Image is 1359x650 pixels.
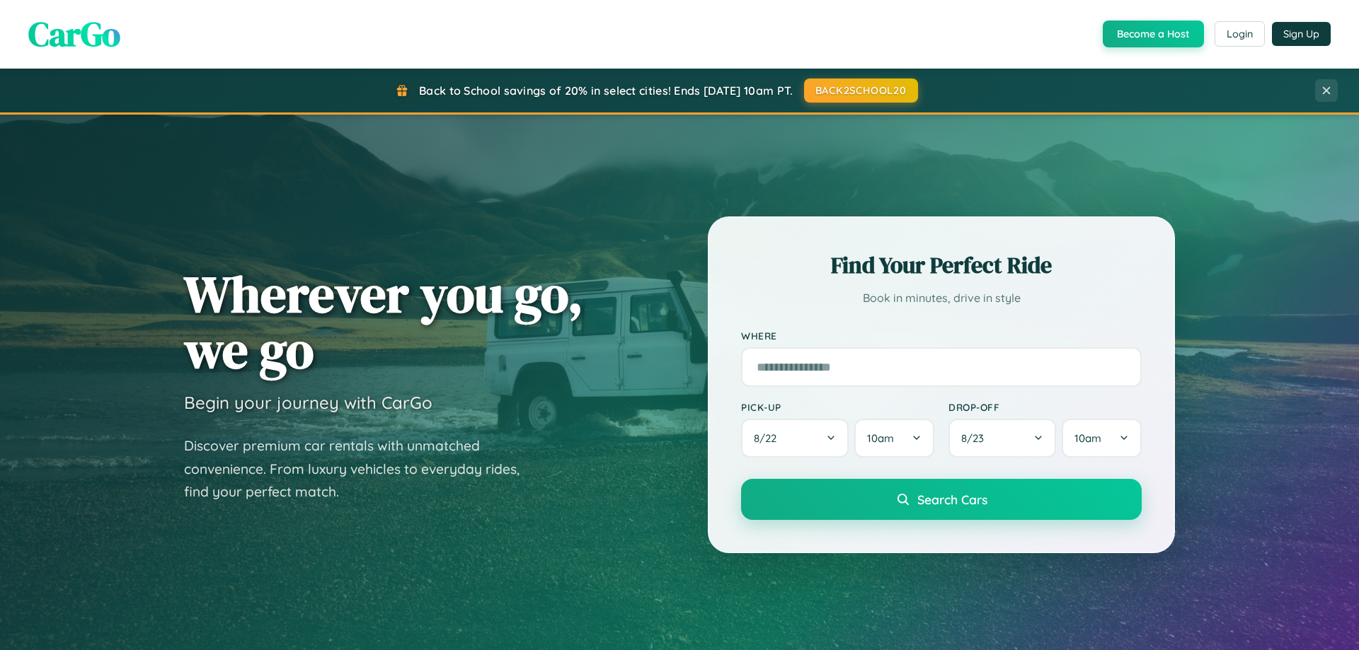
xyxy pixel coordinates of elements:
button: 8/23 [948,419,1056,458]
span: Back to School savings of 20% in select cities! Ends [DATE] 10am PT. [419,83,793,98]
label: Drop-off [948,401,1142,413]
button: Sign Up [1272,22,1331,46]
h1: Wherever you go, we go [184,266,583,378]
span: 8 / 23 [961,431,991,445]
h2: Find Your Perfect Ride [741,250,1142,281]
button: 8/22 [741,419,849,458]
span: 10am [867,431,894,445]
h3: Begin your journey with CarGo [184,392,432,413]
button: 10am [854,419,934,458]
span: 10am [1074,431,1101,445]
button: BACK2SCHOOL20 [804,79,918,103]
label: Pick-up [741,401,934,413]
button: Become a Host [1103,21,1204,47]
p: Discover premium car rentals with unmatched convenience. From luxury vehicles to everyday rides, ... [184,434,538,504]
span: Search Cars [917,492,987,507]
span: CarGo [28,11,120,57]
label: Where [741,330,1142,342]
button: Login [1215,21,1265,47]
button: 10am [1062,419,1142,458]
p: Book in minutes, drive in style [741,288,1142,308]
span: 8 / 22 [754,431,784,445]
button: Search Cars [741,479,1142,520]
